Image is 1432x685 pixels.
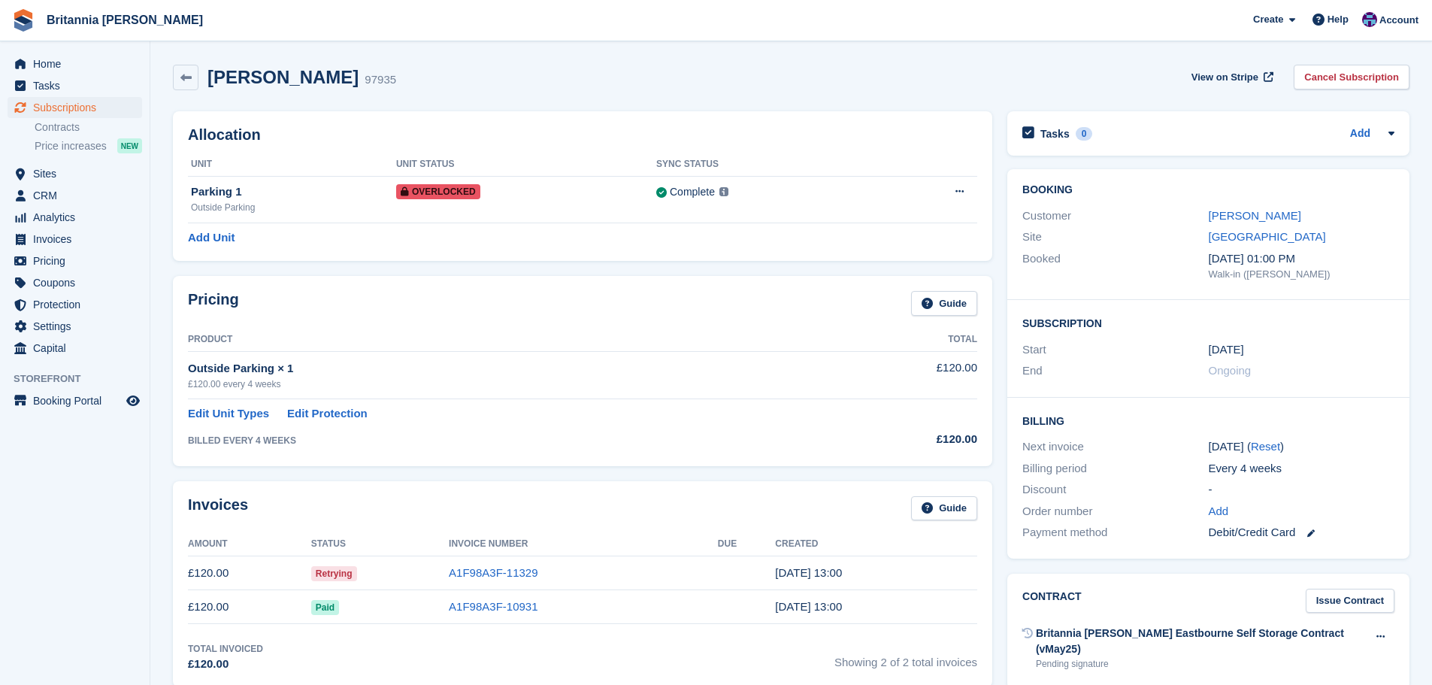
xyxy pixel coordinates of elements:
time: 2025-07-24 23:00:00 UTC [1209,341,1244,359]
th: Amount [188,532,311,556]
a: [PERSON_NAME] [1209,209,1301,222]
span: Storefront [14,371,150,386]
time: 2025-07-25 12:00:18 UTC [775,600,842,613]
div: Pending signature [1036,657,1367,671]
span: CRM [33,185,123,206]
th: Total [831,328,977,352]
div: Parking 1 [191,183,396,201]
span: Analytics [33,207,123,228]
a: Issue Contract [1306,589,1394,614]
span: Protection [33,294,123,315]
a: Edit Unit Types [188,405,269,423]
div: Order number [1022,503,1208,520]
a: Price increases NEW [35,138,142,154]
th: Unit Status [396,153,656,177]
div: Site [1022,229,1208,246]
h2: Booking [1022,184,1394,196]
div: Every 4 weeks [1209,460,1394,477]
a: Guide [911,496,977,521]
div: £120.00 [188,656,263,673]
a: [GEOGRAPHIC_DATA] [1209,230,1326,243]
a: menu [8,229,142,250]
span: Create [1253,12,1283,27]
h2: Allocation [188,126,977,144]
a: menu [8,250,142,271]
a: menu [8,316,142,337]
a: Add [1209,503,1229,520]
div: Outside Parking [191,201,396,214]
div: - [1209,481,1394,499]
h2: Contract [1022,589,1082,614]
a: Cancel Subscription [1294,65,1409,89]
span: Paid [311,600,339,615]
span: Coupons [33,272,123,293]
span: Capital [33,338,123,359]
span: Price increases [35,139,107,153]
div: Next invoice [1022,438,1208,456]
div: Debit/Credit Card [1209,524,1394,541]
span: Account [1379,13,1418,28]
div: £120.00 every 4 weeks [188,377,831,391]
div: 97935 [365,71,396,89]
a: Add [1350,126,1370,143]
div: 0 [1076,127,1093,141]
img: icon-info-grey-7440780725fd019a000dd9b08b2336e03edf1995a4989e88bcd33f0948082b44.svg [719,187,728,196]
th: Due [718,532,776,556]
div: £120.00 [831,431,977,448]
div: NEW [117,138,142,153]
span: Subscriptions [33,97,123,118]
a: menu [8,390,142,411]
th: Unit [188,153,396,177]
a: Preview store [124,392,142,410]
div: Britannia [PERSON_NAME] Eastbourne Self Storage Contract (vMay25) [1036,626,1367,657]
td: £120.00 [188,590,311,624]
a: menu [8,272,142,293]
span: Tasks [33,75,123,96]
img: Becca Clark [1362,12,1377,27]
a: View on Stripe [1185,65,1276,89]
a: A1F98A3F-11329 [449,566,537,579]
span: Invoices [33,229,123,250]
th: Sync Status [656,153,879,177]
span: Pricing [33,250,123,271]
span: Overlocked [396,184,480,199]
h2: Tasks [1040,127,1070,141]
span: Retrying [311,566,357,581]
div: [DATE] ( ) [1209,438,1394,456]
div: Booked [1022,250,1208,282]
div: End [1022,362,1208,380]
span: Booking Portal [33,390,123,411]
a: Britannia [PERSON_NAME] [41,8,209,32]
span: Sites [33,163,123,184]
h2: Billing [1022,413,1394,428]
div: Billing period [1022,460,1208,477]
a: A1F98A3F-10931 [449,600,537,613]
div: Payment method [1022,524,1208,541]
td: £120.00 [188,556,311,590]
a: menu [8,207,142,228]
div: Customer [1022,208,1208,225]
div: Discount [1022,481,1208,499]
a: menu [8,75,142,96]
h2: Subscription [1022,315,1394,330]
span: Showing 2 of 2 total invoices [834,642,977,673]
span: Home [33,53,123,74]
a: Guide [911,291,977,316]
th: Invoice Number [449,532,718,556]
span: Ongoing [1209,364,1252,377]
h2: [PERSON_NAME] [207,67,359,87]
a: Reset [1251,440,1280,453]
a: menu [8,185,142,206]
a: menu [8,163,142,184]
div: BILLED EVERY 4 WEEKS [188,434,831,447]
span: View on Stripe [1191,70,1258,85]
a: menu [8,294,142,315]
div: Walk-in ([PERSON_NAME]) [1209,267,1394,282]
a: menu [8,338,142,359]
td: £120.00 [831,351,977,399]
span: Settings [33,316,123,337]
h2: Pricing [188,291,239,316]
a: Contracts [35,120,142,135]
a: menu [8,97,142,118]
th: Product [188,328,831,352]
